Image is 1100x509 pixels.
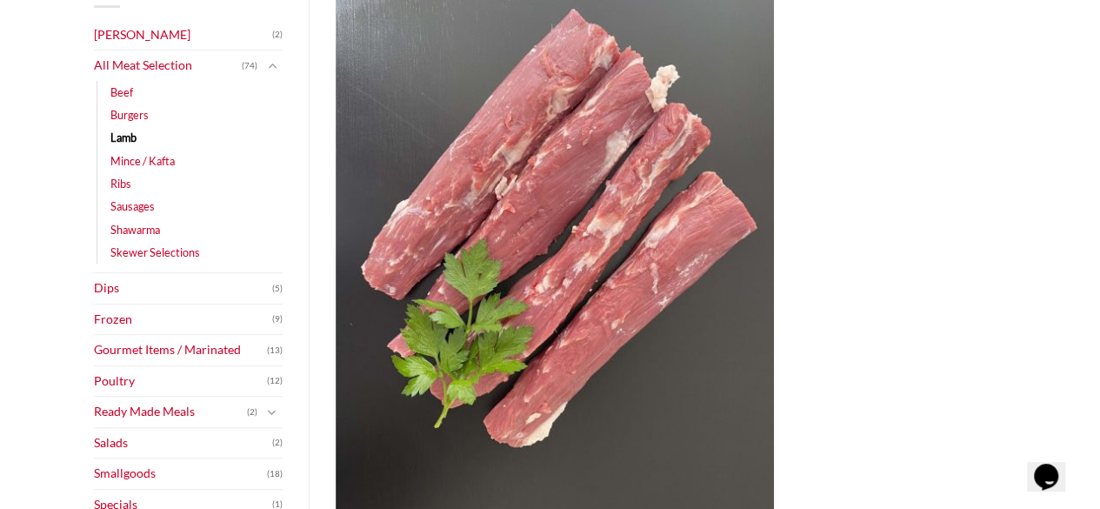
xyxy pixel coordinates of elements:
span: (13) [267,338,283,364]
a: Ribs [110,172,131,195]
span: (5) [272,276,283,302]
span: (12) [267,368,283,394]
a: Sausages [110,195,155,218]
button: Toggle [262,403,283,422]
button: Toggle [262,57,283,76]
a: Smallgoods [94,459,268,489]
a: Skewer Selections [110,241,200,264]
span: (74) [242,53,257,79]
a: Dips [94,273,273,304]
a: Mince / Kafta [110,150,175,172]
span: (9) [272,306,283,332]
a: Beef [110,81,133,104]
a: [PERSON_NAME] [94,20,273,50]
a: Lamb [110,126,137,149]
a: All Meat Selection [94,50,243,81]
a: Poultry [94,366,268,397]
a: Shawarma [110,218,160,241]
a: Gourmet Items / Marinated [94,335,268,365]
a: Salads [94,428,273,459]
span: (2) [247,399,257,425]
a: Frozen [94,305,273,335]
iframe: chat widget [1027,439,1083,492]
a: Burgers [110,104,149,126]
span: (2) [272,430,283,456]
span: (2) [272,22,283,48]
a: Ready Made Meals [94,397,248,427]
span: (18) [267,461,283,487]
